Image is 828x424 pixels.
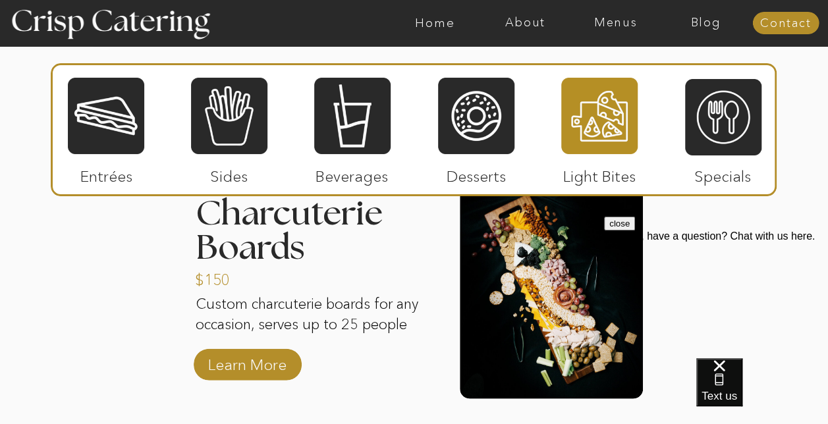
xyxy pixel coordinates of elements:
a: About [480,16,570,30]
p: Specials [679,154,767,192]
a: $150 [195,257,283,296]
iframe: podium webchat widget bubble [696,358,828,424]
p: Desserts [433,154,520,192]
p: Entrées [63,154,150,192]
a: Blog [661,16,751,30]
a: Menus [570,16,661,30]
iframe: podium webchat widget prompt [604,217,828,375]
p: Sides [185,154,273,192]
a: Learn More [204,342,291,381]
h3: Charcuterie Boards [196,197,438,266]
a: Home [390,16,480,30]
p: Light Bites [556,154,644,192]
p: Custom charcuterie boards for any occasion, serves up to 25 people [196,294,422,352]
p: Beverages [308,154,396,192]
a: Contact [752,17,819,30]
